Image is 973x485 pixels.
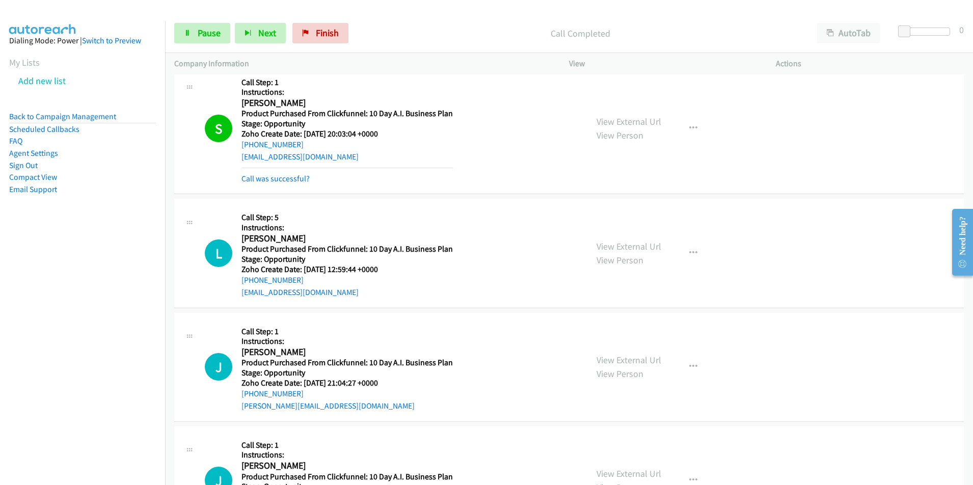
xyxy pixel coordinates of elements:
[241,378,453,388] h5: Zoho Create Date: [DATE] 21:04:27 +0000
[241,87,453,97] h5: Instructions:
[241,440,453,450] h5: Call Step: 1
[9,112,116,121] a: Back to Campaign Management
[241,119,453,129] h5: Stage: Opportunity
[241,140,304,149] a: [PHONE_NUMBER]
[9,136,22,146] a: FAQ
[198,27,221,39] span: Pause
[776,58,964,70] p: Actions
[241,109,453,119] h5: Product Purchased From Clickfunnel: 10 Day A.I. Business Plan
[258,27,276,39] span: Next
[18,75,66,87] a: Add new list
[241,233,449,245] h2: [PERSON_NAME]
[903,28,950,36] div: Delay between calls (in seconds)
[235,23,286,43] button: Next
[241,368,453,378] h5: Stage: Opportunity
[205,239,232,267] div: The call is yet to be attempted
[817,23,880,43] button: AutoTab
[205,353,232,381] h1: J
[205,239,232,267] h1: L
[241,336,453,346] h5: Instructions:
[597,129,643,141] a: View Person
[241,472,453,482] h5: Product Purchased From Clickfunnel: 10 Day A.I. Business Plan
[9,160,38,170] a: Sign Out
[9,184,57,194] a: Email Support
[292,23,348,43] a: Finish
[9,172,57,182] a: Compact View
[241,401,415,411] a: [PERSON_NAME][EMAIL_ADDRESS][DOMAIN_NAME]
[959,23,964,37] div: 0
[597,240,661,252] a: View External Url
[597,468,661,479] a: View External Url
[174,23,230,43] a: Pause
[362,26,799,40] p: Call Completed
[205,353,232,381] div: The call is yet to be attempted
[241,97,449,109] h2: [PERSON_NAME]
[241,358,453,368] h5: Product Purchased From Clickfunnel: 10 Day A.I. Business Plan
[82,36,141,45] a: Switch to Preview
[241,275,304,285] a: [PHONE_NUMBER]
[241,346,449,358] h2: [PERSON_NAME]
[241,244,453,254] h5: Product Purchased From Clickfunnel: 10 Day A.I. Business Plan
[241,174,310,183] a: Call was successful?
[241,77,453,88] h5: Call Step: 1
[943,202,973,283] iframe: Resource Center
[241,389,304,398] a: [PHONE_NUMBER]
[241,152,359,161] a: [EMAIL_ADDRESS][DOMAIN_NAME]
[9,57,40,68] a: My Lists
[241,450,453,460] h5: Instructions:
[241,223,453,233] h5: Instructions:
[597,368,643,380] a: View Person
[569,58,758,70] p: View
[597,116,661,127] a: View External Url
[9,35,156,47] div: Dialing Mode: Power |
[9,124,79,134] a: Scheduled Callbacks
[241,129,453,139] h5: Zoho Create Date: [DATE] 20:03:04 +0000
[9,148,58,158] a: Agent Settings
[241,264,453,275] h5: Zoho Create Date: [DATE] 12:59:44 +0000
[241,287,359,297] a: [EMAIL_ADDRESS][DOMAIN_NAME]
[241,327,453,337] h5: Call Step: 1
[205,115,232,142] h1: S
[174,58,551,70] p: Company Information
[597,254,643,266] a: View Person
[597,354,661,366] a: View External Url
[241,254,453,264] h5: Stage: Opportunity
[241,460,449,472] h2: [PERSON_NAME]
[241,212,453,223] h5: Call Step: 5
[316,27,339,39] span: Finish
